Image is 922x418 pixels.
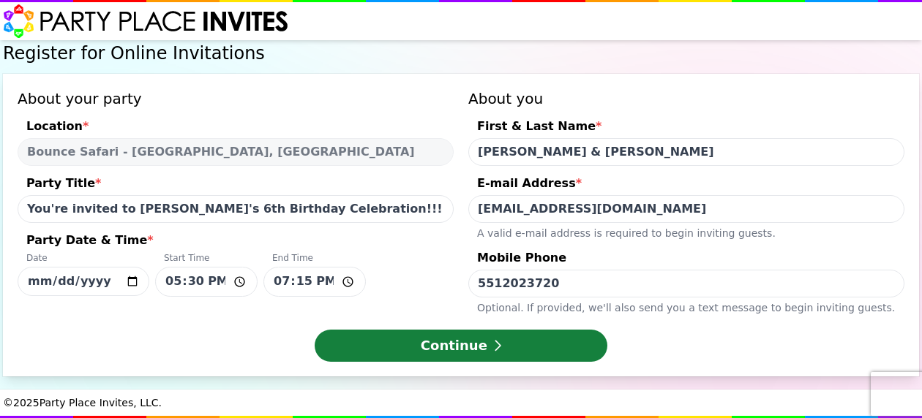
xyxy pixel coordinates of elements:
img: Party Place Invites [3,4,289,39]
input: Party Date & Time*DateStart TimeEnd Time [263,267,366,297]
input: First & Last Name* [468,138,904,166]
input: E-mail Address*A valid e-mail address is required to begin inviting guests. [468,195,904,223]
button: Continue [315,330,607,362]
div: Mobile Phone [468,249,904,270]
div: © 2025 Party Place Invites, LLC. [3,389,919,416]
div: End Time [263,252,366,267]
div: Location [18,118,454,138]
input: Party Title* [18,195,454,223]
h3: About your party [18,88,454,109]
div: A valid e-mail address is required to begin inviting guests. [468,223,904,240]
select: Location* [18,138,454,166]
input: Mobile PhoneOptional. If provided, we'll also send you a text message to begin inviting guests. [468,270,904,297]
div: Start Time [155,252,258,267]
div: Party Date & Time [18,232,454,252]
h3: About you [468,88,904,109]
div: Optional. If provided, we ' ll also send you a text message to begin inviting guests. [468,297,904,315]
div: E-mail Address [468,175,904,195]
input: Party Date & Time*DateStart TimeEnd Time [18,267,149,296]
h1: Register for Online Invitations [3,42,919,65]
input: Party Date & Time*DateStart TimeEnd Time [155,267,258,297]
div: Party Title [18,175,454,195]
div: First & Last Name [468,118,904,138]
div: Date [18,252,149,267]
